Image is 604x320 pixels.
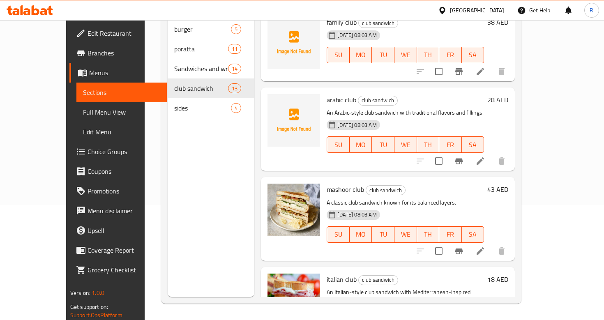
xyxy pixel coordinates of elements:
[88,245,160,255] span: Coverage Report
[228,85,241,92] span: 13
[394,136,417,153] button: WE
[228,65,241,73] span: 14
[394,47,417,63] button: WE
[439,136,462,153] button: FR
[420,139,436,151] span: TH
[174,83,228,93] span: club sandwich
[358,18,398,28] div: club sandwich
[69,142,167,161] a: Choice Groups
[358,275,398,285] div: club sandwich
[327,198,484,208] p: A classic club sandwich known for its balanced layers.
[330,139,346,151] span: SU
[174,24,231,34] span: burger
[327,16,357,28] span: family club
[83,107,160,117] span: Full Menu View
[462,47,484,63] button: SA
[76,83,167,102] a: Sections
[228,45,241,53] span: 11
[89,68,160,78] span: Menus
[353,49,369,61] span: MO
[88,48,160,58] span: Branches
[231,24,241,34] div: items
[475,246,485,256] a: Edit menu item
[88,28,160,38] span: Edit Restaurant
[83,127,160,137] span: Edit Menu
[487,94,508,106] h6: 28 AED
[590,6,593,15] span: R
[465,139,481,151] span: SA
[69,221,167,240] a: Upsell
[487,274,508,285] h6: 18 AED
[372,47,394,63] button: TU
[430,152,447,170] span: Select to update
[417,136,440,153] button: TH
[69,63,167,83] a: Menus
[88,206,160,216] span: Menu disclaimer
[372,136,394,153] button: TU
[168,78,254,98] div: club sandwich13
[76,102,167,122] a: Full Menu View
[174,44,228,54] span: poratta
[69,161,167,181] a: Coupons
[443,49,459,61] span: FR
[330,49,346,61] span: SU
[492,151,512,171] button: delete
[449,151,469,171] button: Branch-specific-item
[359,275,398,285] span: club sandwich
[327,273,357,285] span: italian club
[430,63,447,80] span: Select to update
[76,122,167,142] a: Edit Menu
[327,47,349,63] button: SU
[88,186,160,196] span: Promotions
[350,47,372,63] button: MO
[83,87,160,97] span: Sections
[92,288,104,298] span: 1.0.0
[475,67,485,76] a: Edit menu item
[327,226,349,243] button: SU
[398,49,414,61] span: WE
[168,59,254,78] div: Sandwiches and wraps14
[231,25,241,33] span: 5
[358,96,398,106] div: club sandwich
[443,228,459,240] span: FR
[359,18,398,28] span: club sandwich
[353,228,369,240] span: MO
[475,156,485,166] a: Edit menu item
[358,96,397,105] span: club sandwich
[487,184,508,195] h6: 43 AED
[398,139,414,151] span: WE
[69,43,167,63] a: Branches
[443,139,459,151] span: FR
[88,265,160,275] span: Grocery Checklist
[168,39,254,59] div: poratta11
[366,185,406,195] div: club sandwich
[487,16,508,28] h6: 38 AED
[174,64,228,74] span: Sandwiches and wraps
[375,139,391,151] span: TU
[449,62,469,81] button: Branch-specific-item
[228,64,241,74] div: items
[168,19,254,39] div: burger5
[88,147,160,157] span: Choice Groups
[465,49,481,61] span: SA
[69,260,167,280] a: Grocery Checklist
[439,47,462,63] button: FR
[417,47,440,63] button: TH
[372,226,394,243] button: TU
[168,16,254,121] nav: Menu sections
[70,288,90,298] span: Version:
[417,226,440,243] button: TH
[449,241,469,261] button: Branch-specific-item
[88,226,160,235] span: Upsell
[450,6,504,15] div: [GEOGRAPHIC_DATA]
[492,241,512,261] button: delete
[420,49,436,61] span: TH
[69,240,167,260] a: Coverage Report
[69,23,167,43] a: Edit Restaurant
[366,186,405,195] span: club sandwich
[398,228,414,240] span: WE
[231,104,241,112] span: 4
[69,181,167,201] a: Promotions
[465,228,481,240] span: SA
